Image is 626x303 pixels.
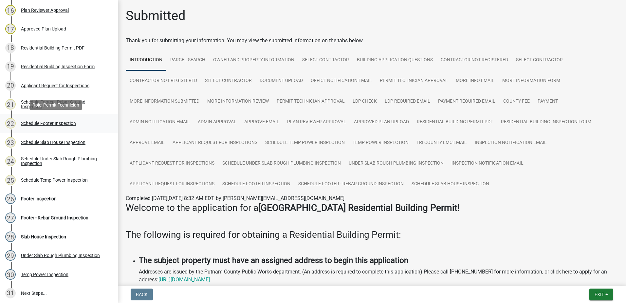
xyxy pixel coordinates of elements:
div: 28 [5,232,16,242]
div: 26 [5,193,16,204]
div: 23 [5,137,16,148]
a: Applicant Request for Inspections [126,174,218,195]
a: Schedule Temp Power Inspection [261,132,349,153]
div: Schedule Slab House Inspection [21,140,85,145]
strong: The subject property must have an assigned address to begin this application [139,256,408,265]
div: Schedule Footer - Rebar Ground Inspection [21,100,107,109]
a: Schedule Slab House Inspection [408,174,493,195]
a: Under Slab Rough Plumbing Inspection [345,153,448,174]
a: Permit Technician Approval [376,71,452,91]
a: Payment [534,91,562,112]
strong: [GEOGRAPHIC_DATA] Residential Building Permit! [258,202,460,213]
a: Admin Approval [194,112,240,133]
span: Back [136,292,148,297]
div: Schedule Under Slab Rough Plumbing Inspection [21,156,107,166]
div: Schedule Temp Power Inspection [21,178,88,182]
button: Exit [589,289,613,300]
a: More Information Form [498,71,564,91]
a: Select contractor [512,50,567,71]
div: Plan Reviewer Approval [21,8,69,12]
a: Residential Building Inspection Form [497,112,595,133]
a: Permit Technician Approval [273,91,349,112]
span: Exit [595,292,604,297]
p: Addresses are issued by the Putnam County Public Works department. (An address is required to com... [139,268,618,284]
div: Slab House Inspection [21,234,66,239]
a: Approve Email [240,112,283,133]
a: Applicant Request for Inspections [126,153,218,174]
a: Select contractor [298,50,353,71]
a: Office Notification Email [307,71,376,91]
div: 31 [5,288,16,298]
div: Footer - Rebar Ground Inspection [21,215,88,220]
a: Tri County EMC email [413,132,471,153]
div: Thank you for submitting your information. You may view the submitted information on the tabs below. [126,37,618,45]
a: Contractor Not Registered [126,71,201,91]
a: More Info Email [452,71,498,91]
a: Schedule Footer Inspection [218,174,294,195]
div: 22 [5,118,16,129]
a: LDP Required Email [381,91,434,112]
h3: The following is required for obtaining a Residential Building Permit: [126,229,618,240]
a: Schedule Under Slab Rough Plumbing Inspection [218,153,345,174]
a: Inspection Notification Email [471,132,551,153]
a: Document Upload [256,71,307,91]
div: 19 [5,61,16,72]
button: Back [131,289,153,300]
span: Completed [DATE][DATE] 8:32 AM EDT by [PERSON_NAME][EMAIL_ADDRESS][DOMAIN_NAME] [126,195,344,201]
a: Admin Notification Email [126,112,194,133]
a: Introduction [126,50,166,71]
a: Approved Plan Upload [350,112,413,133]
a: Contractor Not Registered [437,50,512,71]
div: Approved Plan Upload [21,27,66,31]
a: Approve Email [126,132,169,153]
a: Select contractor [201,71,256,91]
div: 30 [5,269,16,280]
div: Footer Inspection [21,196,57,201]
div: 21 [5,99,16,110]
div: 17 [5,24,16,34]
a: [URL][DOMAIN_NAME] [158,276,210,283]
div: Role: Permit Technician [30,100,82,110]
a: More Information Submitted [126,91,203,112]
a: Residential Building Permit PDF [413,112,497,133]
div: 20 [5,80,16,91]
div: 27 [5,212,16,223]
a: Applicant Request for Inspections [169,132,261,153]
h3: Welcome to the application for a [126,202,618,213]
div: 29 [5,250,16,261]
div: 24 [5,156,16,166]
div: Temp Power Inspection [21,272,68,277]
div: Residential Building Inspection Form [21,64,95,69]
div: 25 [5,175,16,185]
div: Under Slab Rough Plumbing Inspection [21,253,100,258]
a: More Information Review [203,91,273,112]
a: County Fee [499,91,534,112]
a: Building Application Questions [353,50,437,71]
div: 16 [5,5,16,15]
a: Payment Required Email [434,91,499,112]
a: Parcel search [166,50,209,71]
div: Applicant Request for Inspections [21,83,89,88]
a: Inspection Notification Email [448,153,527,174]
div: Schedule Footer Inspection [21,121,76,126]
a: LDP Check [349,91,381,112]
div: Residential Building Permit PDF [21,46,84,50]
a: Plan Reviewer Approval [283,112,350,133]
div: 18 [5,43,16,53]
a: Owner and Property Information [209,50,298,71]
a: Temp Power Inspection [349,132,413,153]
a: Schedule Footer - Rebar Ground Inspection [294,174,408,195]
h1: Submitted [126,8,186,24]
